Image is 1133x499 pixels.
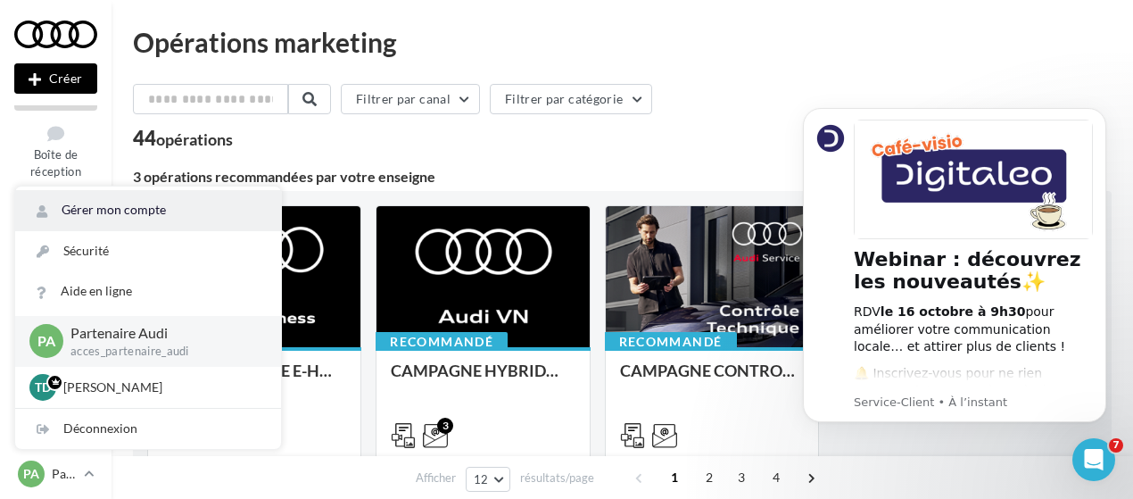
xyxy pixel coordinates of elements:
div: Opérations marketing [133,29,1112,55]
span: 7 [1109,438,1123,453]
a: Gérer mon compte [15,190,281,230]
button: 12 [466,467,511,492]
p: [PERSON_NAME] [63,378,260,396]
a: Sécurité [15,231,281,271]
a: PA Partenaire Audi [14,457,97,491]
div: CAMPAGNE CONTROLE TECHNIQUE 25€ OCTOBRE [620,362,804,397]
div: 3 [437,418,453,434]
p: Partenaire Audi [70,323,252,344]
button: Créer [14,63,97,94]
div: Recommandé [376,332,508,352]
button: Filtrer par catégorie [490,84,652,114]
span: TD [35,378,51,396]
div: opérations [156,131,233,147]
div: Déconnexion [15,409,281,449]
span: PA [23,465,39,483]
span: résultats/page [520,470,594,487]
div: Nouvelle campagne [14,63,97,94]
iframe: Intercom live chat [1072,438,1115,481]
a: Boîte de réception [14,118,97,183]
span: 12 [474,472,489,487]
span: 4 [762,463,790,492]
p: Partenaire Audi [52,465,77,483]
div: CAMPAGNE HYBRIDE RECHARGEABLE [391,362,575,397]
div: Recommandé [605,332,737,352]
span: Afficher [416,470,456,487]
span: Boîte de réception [30,147,81,179]
span: 2 [695,463,724,492]
div: 3 opérations recommandées par votre enseigne [133,170,1112,184]
iframe: Intercom notifications message [776,86,1133,490]
div: 44 [133,129,233,148]
span: PA [37,331,55,352]
span: 3 [727,463,756,492]
a: Aide en ligne [15,271,281,312]
button: Filtrer par canal [341,84,480,114]
p: acces_partenaire_audi [70,344,252,360]
span: 1 [660,463,689,492]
